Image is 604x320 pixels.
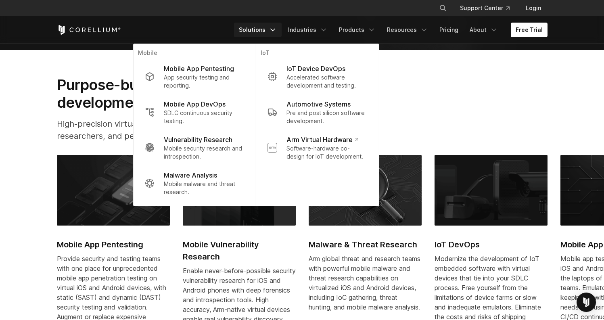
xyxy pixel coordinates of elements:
button: Search [436,1,450,15]
div: Navigation Menu [429,1,548,15]
p: Pre and post silicon software development. [286,109,367,125]
a: About [465,23,503,37]
p: App security testing and reporting. [164,73,244,90]
h2: Mobile App Pentesting [57,238,170,251]
a: IoT Device DevOps Accelerated software development and testing. [261,59,374,94]
h2: Purpose-built solutions for research, development, and testing. [57,76,332,112]
h2: Mobile Vulnerability Research [183,238,296,263]
div: Arm global threat and research teams with powerful mobile malware and threat research capabilitie... [309,254,422,312]
p: IoT Device DevOps [286,64,345,73]
a: Mobile App DevOps SDLC continuous security testing. [138,94,251,130]
a: Mobile App Pentesting App security testing and reporting. [138,59,251,94]
a: Automotive Systems Pre and post silicon software development. [261,94,374,130]
a: Pricing [435,23,463,37]
a: Login [519,1,548,15]
a: Vulnerability Research Mobile security research and introspection. [138,130,251,165]
a: Arm Virtual Hardware Software-hardware co-design for IoT development. [261,130,374,165]
div: Navigation Menu [234,23,548,37]
p: Mobile security research and introspection. [164,144,244,161]
p: Vulnerability Research [164,135,232,144]
p: SDLC continuous security testing. [164,109,244,125]
a: Resources [382,23,433,37]
p: Automotive Systems [286,99,351,109]
p: Malware Analysis [164,170,217,180]
h2: Malware & Threat Research [309,238,422,251]
p: Mobile App Pentesting [164,64,234,73]
p: Mobile [138,49,251,59]
p: IoT [261,49,374,59]
a: Industries [283,23,332,37]
a: Free Trial [511,23,548,37]
p: Arm Virtual Hardware [286,135,358,144]
p: Mobile malware and threat research. [164,180,244,196]
img: Mobile App Pentesting [57,155,170,225]
p: Software-hardware co-design for IoT development. [286,144,367,161]
a: Corellium Home [57,25,121,35]
h2: IoT DevOps [435,238,548,251]
a: Products [334,23,380,37]
p: Mobile App DevOps [164,99,226,109]
img: IoT DevOps [435,155,548,225]
a: Support Center [454,1,516,15]
p: Accelerated software development and testing. [286,73,367,90]
a: Malware Analysis Mobile malware and threat research. [138,165,251,201]
p: High-precision virtual devices for software developers, security researchers, and pentesting teams. [57,118,332,142]
div: Open Intercom Messenger [577,293,596,312]
a: Solutions [234,23,282,37]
